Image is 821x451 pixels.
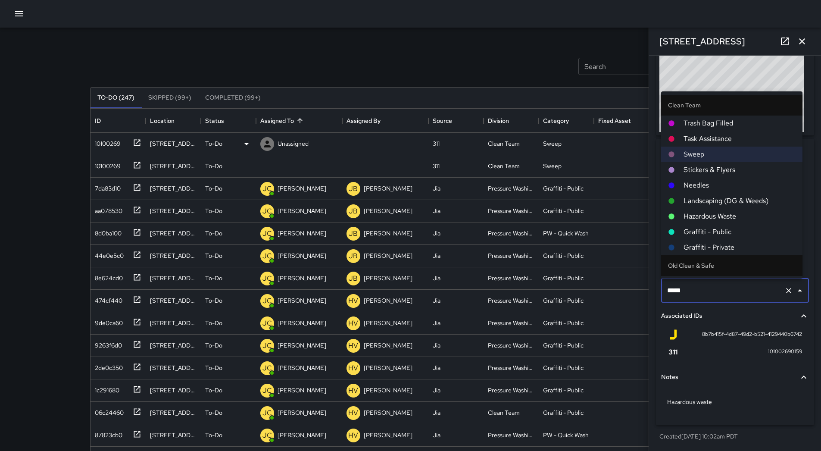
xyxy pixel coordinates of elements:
[91,270,123,282] div: 8e624cd0
[150,408,197,417] div: 454 Natoma Street
[543,207,584,215] div: Graffiti - Public
[661,255,802,276] li: Old Clean & Safe
[364,184,412,193] p: [PERSON_NAME]
[91,136,121,148] div: 10100269
[91,109,146,133] div: ID
[150,184,197,193] div: 1105 Market Street
[262,430,272,441] p: JC
[433,386,440,395] div: Jia
[543,319,584,327] div: Graffiti - Public
[364,363,412,372] p: [PERSON_NAME]
[91,360,123,372] div: 2de0c350
[433,274,440,282] div: Jia
[262,184,272,194] p: JC
[205,229,222,238] p: To-Do
[543,184,584,193] div: Graffiti - Public
[543,431,589,439] div: PW - Quick Wash
[488,229,534,238] div: Pressure Washing
[205,341,222,350] p: To-Do
[347,109,381,133] div: Assigned By
[205,162,222,170] p: To-Do
[543,386,584,395] div: Graffiti - Public
[684,211,796,222] span: Hazardous Waste
[433,184,440,193] div: Jia
[488,408,520,417] div: Clean Team
[278,207,326,215] p: [PERSON_NAME]
[205,296,222,305] p: To-Do
[364,207,412,215] p: [PERSON_NAME]
[488,431,534,439] div: Pressure Washing
[91,382,119,395] div: 1c291680
[433,251,440,260] div: Jia
[262,206,272,216] p: JC
[484,109,539,133] div: Division
[262,341,272,351] p: JC
[684,180,796,191] span: Needles
[488,296,534,305] div: Pressure Washing
[150,251,197,260] div: 1073 Market Street
[205,207,222,215] p: To-Do
[278,139,309,148] p: Unassigned
[262,408,272,418] p: JC
[684,149,796,160] span: Sweep
[262,251,272,261] p: JC
[488,207,534,215] div: Pressure Washing
[205,109,224,133] div: Status
[205,319,222,327] p: To-Do
[91,405,124,417] div: 06c24460
[91,293,122,305] div: 474cf440
[91,181,121,193] div: 7da83d10
[150,431,197,439] div: 508 Natoma Street
[364,319,412,327] p: [PERSON_NAME]
[433,207,440,215] div: Jia
[146,109,201,133] div: Location
[262,229,272,239] p: JC
[150,386,197,395] div: 460 Natoma Street
[543,109,569,133] div: Category
[543,341,584,350] div: Graffiti - Public
[543,139,562,148] div: Sweep
[278,274,326,282] p: [PERSON_NAME]
[684,118,796,128] span: Trash Bag Filled
[433,139,440,148] div: 311
[262,385,272,396] p: JC
[342,109,428,133] div: Assigned By
[349,229,358,239] p: JB
[262,296,272,306] p: JC
[205,251,222,260] p: To-Do
[278,386,326,395] p: [PERSON_NAME]
[348,408,358,418] p: HV
[256,109,342,133] div: Assigned To
[141,88,198,108] button: Skipped (99+)
[684,134,796,144] span: Task Assistance
[262,363,272,373] p: JC
[150,296,197,305] div: 1012 Mission Street
[150,274,197,282] div: 1193 Market Street
[488,139,520,148] div: Clean Team
[488,162,520,170] div: Clean Team
[543,296,584,305] div: Graffiti - Public
[278,296,326,305] p: [PERSON_NAME]
[205,139,222,148] p: To-Do
[278,431,326,439] p: [PERSON_NAME]
[539,109,594,133] div: Category
[150,341,197,350] div: 101 6th Street
[488,363,534,372] div: Pressure Washing
[543,162,562,170] div: Sweep
[348,363,358,373] p: HV
[278,229,326,238] p: [PERSON_NAME]
[150,139,197,148] div: 932 Mission Street
[278,341,326,350] p: [PERSON_NAME]
[488,274,534,282] div: Pressure Washing
[428,109,484,133] div: Source
[543,408,584,417] div: Graffiti - Public
[543,274,584,282] div: Graffiti - Public
[488,251,534,260] div: Pressure Washing
[205,386,222,395] p: To-Do
[205,363,222,372] p: To-Do
[433,229,440,238] div: Jia
[205,274,222,282] p: To-Do
[543,363,584,372] div: Graffiti - Public
[150,207,197,215] div: 1000 Market Street
[278,363,326,372] p: [PERSON_NAME]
